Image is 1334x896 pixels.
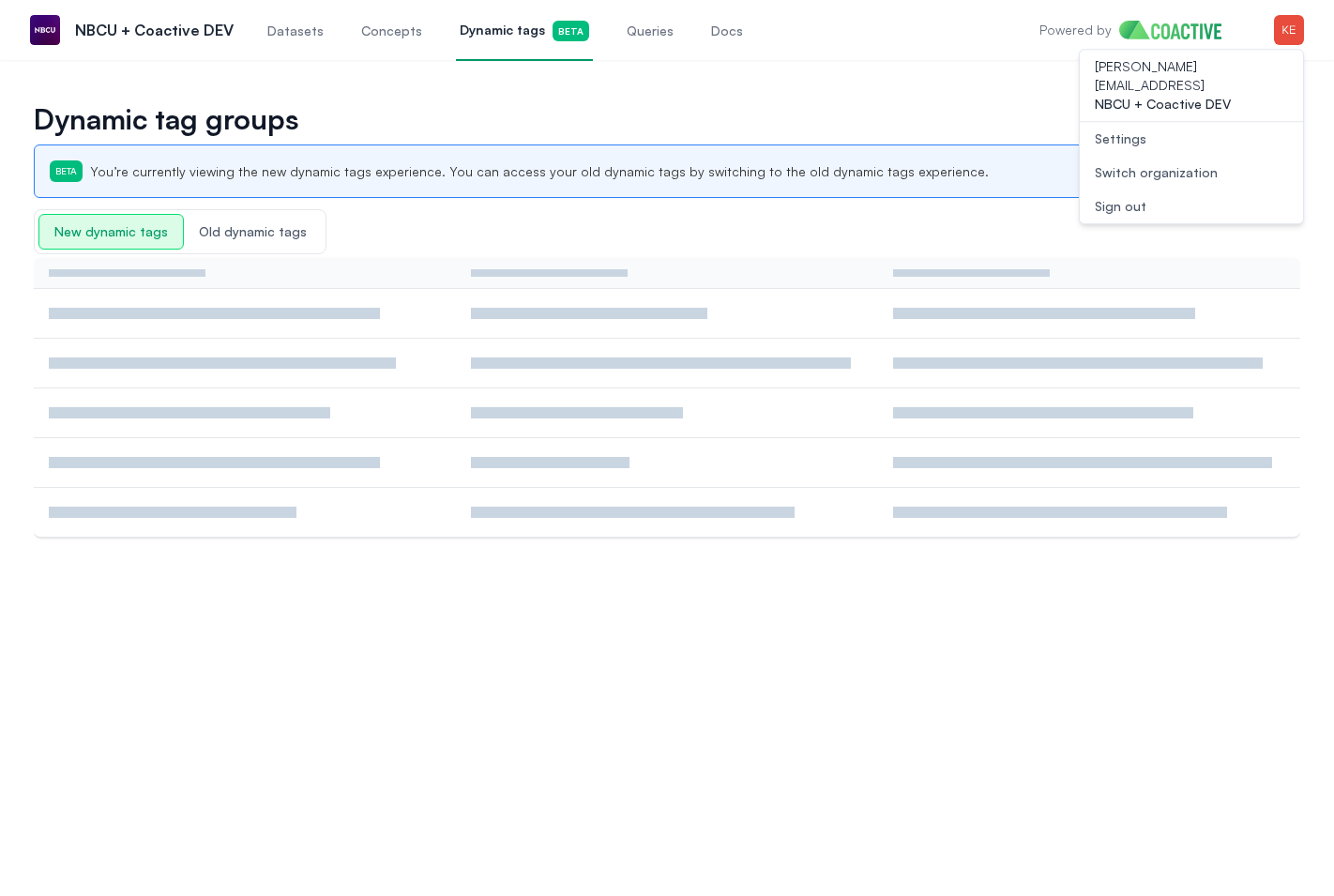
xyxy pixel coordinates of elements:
[627,22,674,40] span: Queries
[38,214,184,250] span: New dynamic tags
[460,21,589,41] span: Dynamic tags
[1039,21,1112,39] p: Powered by
[184,215,322,249] span: Old dynamic tags
[1080,190,1303,223] button: Sign out
[1095,95,1288,114] span: NBCU + Coactive DEV
[267,22,324,40] span: Datasets
[50,160,83,182] span: Beta
[30,15,60,45] img: NBCU + Coactive DEV
[75,19,234,41] p: NBCU + Coactive DEV
[90,162,989,181] p: You’re currently viewing the new dynamic tags experience. You can access your old dynamic tags by...
[1274,15,1304,45] img: Menu for the logged in user
[1080,122,1303,156] a: Settings
[1119,21,1236,39] img: Home
[1095,57,1288,95] span: [PERSON_NAME][EMAIL_ADDRESS]
[34,106,1187,132] h1: Dynamic tag groups
[184,221,322,240] a: Old dynamic tags
[361,22,422,40] span: Concepts
[38,221,184,240] a: New dynamic tags
[553,21,589,41] span: Beta
[1095,163,1218,182] div: Switch organization
[1080,156,1303,190] button: Switch organization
